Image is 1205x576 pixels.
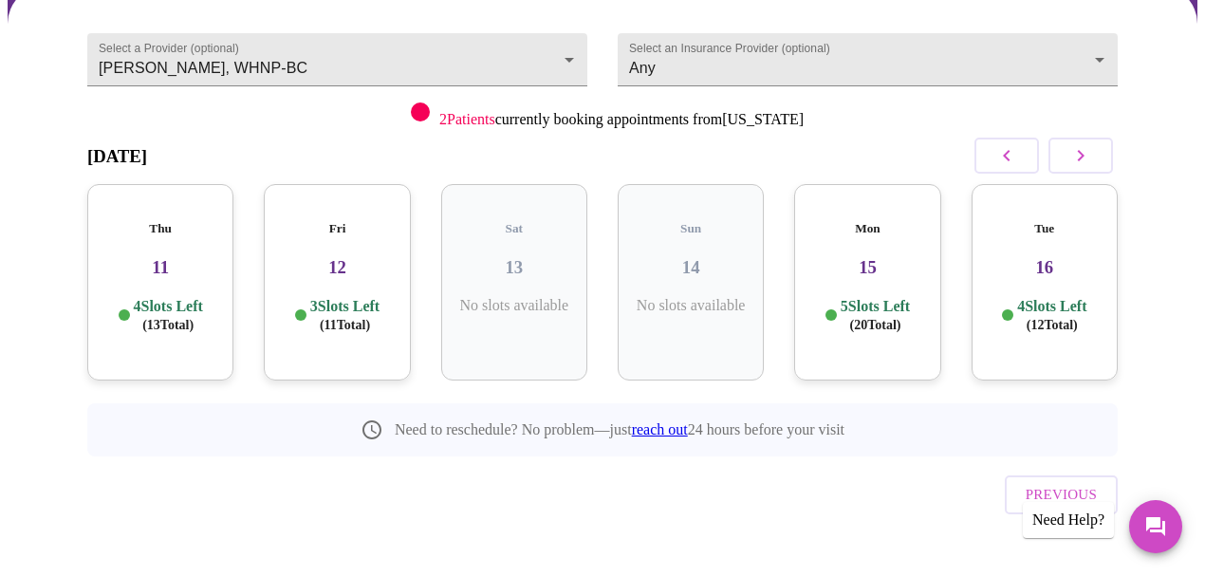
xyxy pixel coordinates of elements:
h3: 12 [279,257,395,278]
h3: 11 [102,257,218,278]
span: ( 13 Total) [142,318,194,332]
h3: [DATE] [87,146,147,167]
h5: Tue [987,221,1103,236]
p: Need to reschedule? No problem—just 24 hours before your visit [395,421,844,438]
button: Previous [1005,475,1118,513]
div: Need Help? [1023,502,1114,538]
h5: Mon [809,221,925,236]
div: [PERSON_NAME], WHNP-BC [87,33,587,86]
span: ( 20 Total) [850,318,901,332]
h3: 15 [809,257,925,278]
h5: Sat [456,221,572,236]
h5: Fri [279,221,395,236]
p: 4 Slots Left [1017,297,1086,334]
h3: 13 [456,257,572,278]
span: ( 11 Total) [320,318,370,332]
p: 4 Slots Left [134,297,203,334]
p: No slots available [456,297,572,314]
h3: 14 [633,257,749,278]
p: currently booking appointments from [US_STATE] [439,111,804,128]
p: No slots available [633,297,749,314]
h5: Sun [633,221,749,236]
p: 3 Slots Left [310,297,380,334]
span: Previous [1026,482,1097,507]
div: Any [618,33,1118,86]
button: Messages [1129,500,1182,553]
span: 2 Patients [439,111,495,127]
h3: 16 [987,257,1103,278]
p: 5 Slots Left [841,297,910,334]
h5: Thu [102,221,218,236]
span: ( 12 Total) [1027,318,1078,332]
a: reach out [632,421,688,437]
